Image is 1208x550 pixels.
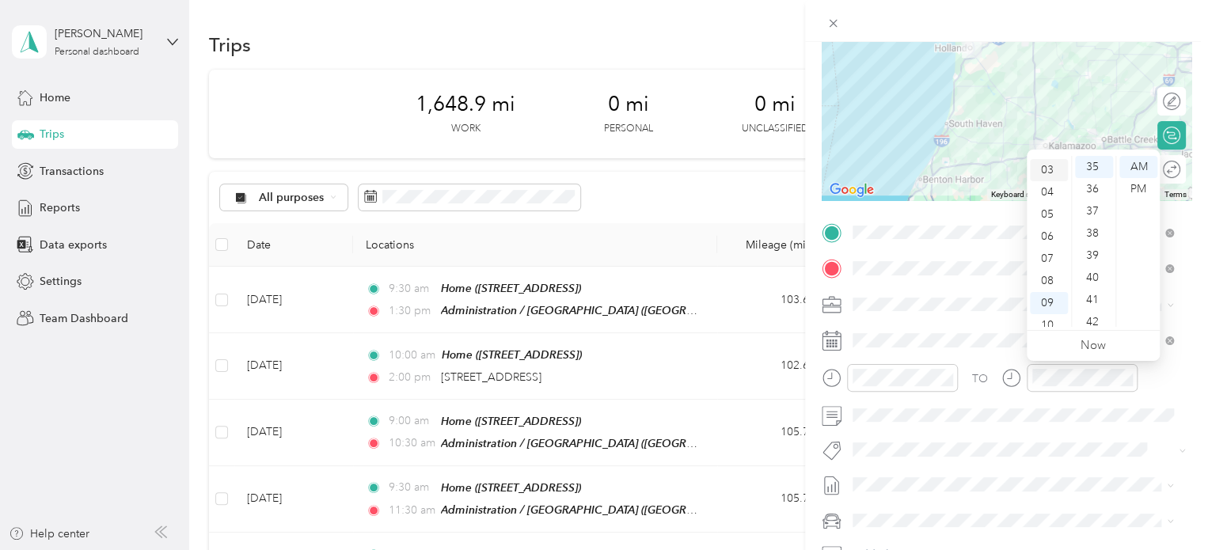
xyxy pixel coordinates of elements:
[1030,292,1068,314] div: 09
[826,180,878,200] a: Open this area in Google Maps (opens a new window)
[1030,159,1068,181] div: 03
[1030,270,1068,292] div: 08
[991,189,1059,200] button: Keyboard shortcuts
[1030,226,1068,248] div: 06
[1030,248,1068,270] div: 07
[1075,156,1113,178] div: 35
[1119,461,1208,550] iframe: Everlance-gr Chat Button Frame
[1075,245,1113,267] div: 39
[1119,156,1157,178] div: AM
[1030,181,1068,203] div: 04
[1119,178,1157,200] div: PM
[1081,338,1106,353] a: Now
[1075,267,1113,289] div: 40
[1030,314,1068,336] div: 10
[1075,222,1113,245] div: 38
[1075,311,1113,333] div: 42
[826,180,878,200] img: Google
[972,370,988,387] div: TO
[1075,178,1113,200] div: 36
[1075,289,1113,311] div: 41
[1030,203,1068,226] div: 05
[1075,200,1113,222] div: 37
